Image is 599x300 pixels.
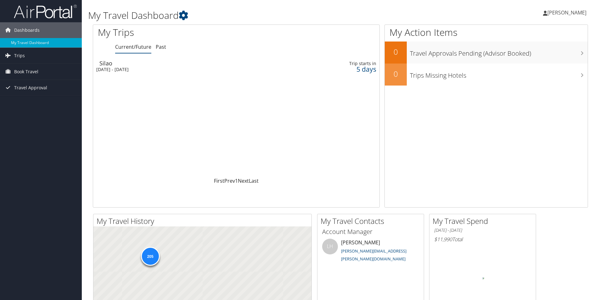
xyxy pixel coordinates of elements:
h2: 0 [385,69,407,79]
li: [PERSON_NAME] [319,239,422,264]
div: 5 days [312,66,376,72]
h3: Travel Approvals Pending (Advisor Booked) [410,46,588,58]
a: 0Travel Approvals Pending (Advisor Booked) [385,42,588,64]
h3: Trips Missing Hotels [410,68,588,80]
h2: 0 [385,47,407,57]
h2: My Travel History [97,216,311,226]
div: LH [322,239,338,254]
div: 205 [141,247,160,266]
span: Trips [14,48,25,64]
a: [PERSON_NAME] [543,3,593,22]
span: Book Travel [14,64,38,80]
div: [DATE] - [DATE] [96,67,273,72]
span: $11,990 [434,236,452,243]
span: Dashboards [14,22,40,38]
span: Travel Approval [14,80,47,96]
a: Current/Future [115,43,151,50]
h1: My Travel Dashboard [88,9,424,22]
a: Next [238,177,249,184]
div: Trip starts in [312,61,376,66]
h2: My Travel Spend [433,216,536,226]
div: Silao [99,60,277,66]
h3: Account Manager [322,227,419,236]
h6: Total [434,236,531,243]
a: 0Trips Missing Hotels [385,64,588,86]
img: airportal-logo.png [14,4,77,19]
a: 1 [235,177,238,184]
span: [PERSON_NAME] [547,9,586,16]
a: Past [156,43,166,50]
h2: My Travel Contacts [321,216,424,226]
a: First [214,177,224,184]
h1: My Action Items [385,26,588,39]
a: Prev [224,177,235,184]
h6: [DATE] - [DATE] [434,227,531,233]
a: Last [249,177,259,184]
h1: My Trips [98,26,255,39]
a: [PERSON_NAME][EMAIL_ADDRESS][PERSON_NAME][DOMAIN_NAME] [341,248,406,262]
